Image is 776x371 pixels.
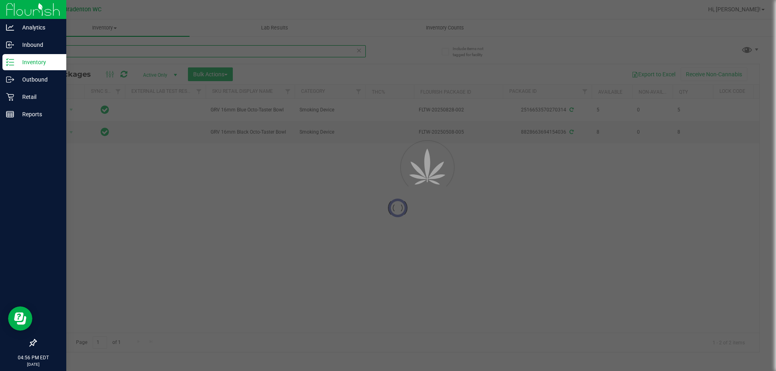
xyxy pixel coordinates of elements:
[14,75,63,84] p: Outbound
[8,306,32,331] iframe: Resource center
[14,57,63,67] p: Inventory
[6,110,14,118] inline-svg: Reports
[14,109,63,119] p: Reports
[4,361,63,367] p: [DATE]
[6,23,14,31] inline-svg: Analytics
[6,58,14,66] inline-svg: Inventory
[6,41,14,49] inline-svg: Inbound
[6,93,14,101] inline-svg: Retail
[6,75,14,84] inline-svg: Outbound
[14,40,63,50] p: Inbound
[14,23,63,32] p: Analytics
[14,92,63,102] p: Retail
[4,354,63,361] p: 04:56 PM EDT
